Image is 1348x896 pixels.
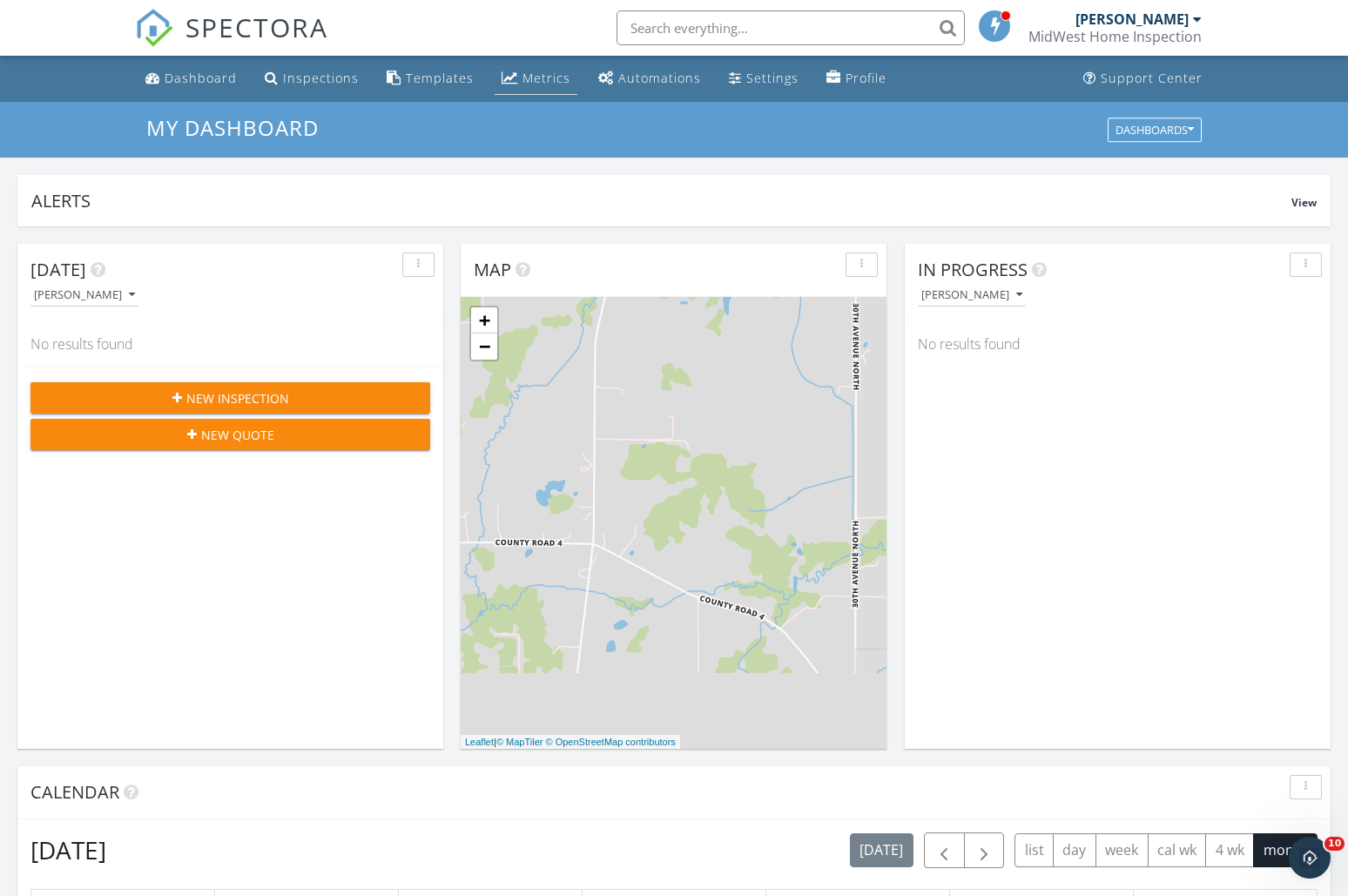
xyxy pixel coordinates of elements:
[465,737,494,747] a: Leaflet
[283,70,359,86] div: Inspections
[1289,837,1331,879] iframe: Intercom live chat
[1101,70,1203,86] div: Support Center
[964,832,1005,868] button: Next month
[746,70,799,86] div: Settings
[30,832,106,867] h2: [DATE]
[496,737,543,747] a: © MapTiler
[258,63,366,95] a: Inspections
[471,333,497,360] a: Zoom out
[165,70,237,86] div: Dashboard
[1108,118,1202,142] button: Dashboards
[1053,833,1096,867] button: day
[1076,63,1210,95] a: Support Center
[921,289,1022,301] div: [PERSON_NAME]
[1075,10,1189,28] div: [PERSON_NAME]
[406,70,474,86] div: Templates
[30,382,430,414] button: New Inspection
[30,780,119,804] span: Calendar
[924,832,965,868] button: Previous month
[135,9,173,47] img: The Best Home Inspection Software - Spectora
[1115,124,1194,136] div: Dashboards
[846,70,886,86] div: Profile
[850,833,913,867] button: [DATE]
[918,258,1028,281] span: In Progress
[722,63,805,95] a: Settings
[1014,833,1054,867] button: list
[185,9,328,45] span: SPECTORA
[618,70,701,86] div: Automations
[135,24,328,60] a: SPECTORA
[34,289,135,301] div: [PERSON_NAME]
[546,737,676,747] a: © OpenStreetMap contributors
[461,735,680,750] div: |
[905,320,1331,367] div: No results found
[201,426,274,444] span: New Quote
[146,113,319,142] span: My Dashboard
[522,70,570,86] div: Metrics
[471,307,497,333] a: Zoom in
[30,419,430,450] button: New Quote
[474,258,511,281] span: Map
[1148,833,1207,867] button: cal wk
[495,63,577,95] a: Metrics
[1095,833,1149,867] button: week
[30,258,86,281] span: [DATE]
[591,63,708,95] a: Automations (Basic)
[380,63,481,95] a: Templates
[1324,837,1345,851] span: 10
[819,63,893,95] a: Company Profile
[186,389,289,408] span: New Inspection
[617,10,965,45] input: Search everything...
[31,189,1291,212] div: Alerts
[918,284,1026,307] button: [PERSON_NAME]
[1291,195,1317,210] span: View
[30,284,138,307] button: [PERSON_NAME]
[138,63,244,95] a: Dashboard
[1028,28,1202,45] div: MidWest Home Inspection
[1253,833,1318,867] button: month
[17,320,443,367] div: No results found
[1205,833,1254,867] button: 4 wk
